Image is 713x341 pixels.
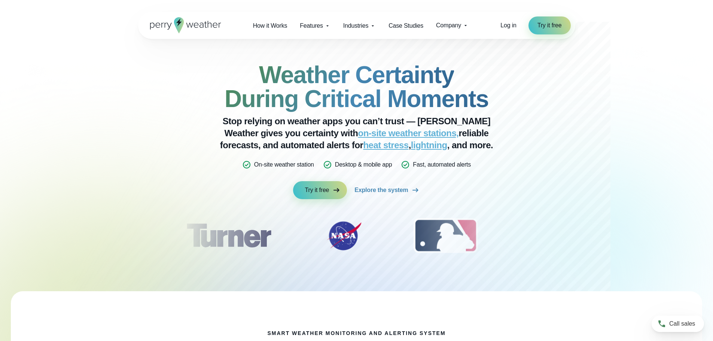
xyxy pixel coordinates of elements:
a: heat stress [363,140,408,150]
a: Explore the system [354,181,420,199]
span: Try it free [305,186,329,195]
a: Call sales [652,316,704,332]
p: Fast, automated alerts [413,160,471,169]
img: MLB.svg [406,217,485,255]
a: Try it free [528,16,571,34]
div: slideshow [176,217,538,258]
div: 4 of 12 [521,217,581,255]
img: Turner-Construction_1.svg [175,217,281,255]
span: Call sales [669,319,695,328]
span: Company [436,21,461,30]
p: Stop relying on weather apps you can’t trust — [PERSON_NAME] Weather gives you certainty with rel... [207,115,506,151]
img: NASA.svg [318,217,370,255]
span: Features [300,21,323,30]
p: On-site weather station [254,160,314,169]
img: PGA.svg [521,217,581,255]
span: Explore the system [354,186,408,195]
h1: smart weather monitoring and alerting system [267,330,445,336]
div: 1 of 12 [175,217,281,255]
span: How it Works [253,21,287,30]
a: on-site weather stations, [358,128,459,138]
p: Desktop & mobile app [335,160,392,169]
span: Log in [500,22,516,28]
a: lightning [411,140,447,150]
div: 2 of 12 [318,217,370,255]
strong: Weather Certainty During Critical Moments [225,61,488,112]
span: Try it free [537,21,562,30]
div: 3 of 12 [406,217,485,255]
span: Case Studies [389,21,423,30]
span: Industries [343,21,368,30]
a: Try it free [293,181,347,199]
a: Case Studies [382,18,430,33]
a: How it Works [247,18,294,33]
a: Log in [500,21,516,30]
